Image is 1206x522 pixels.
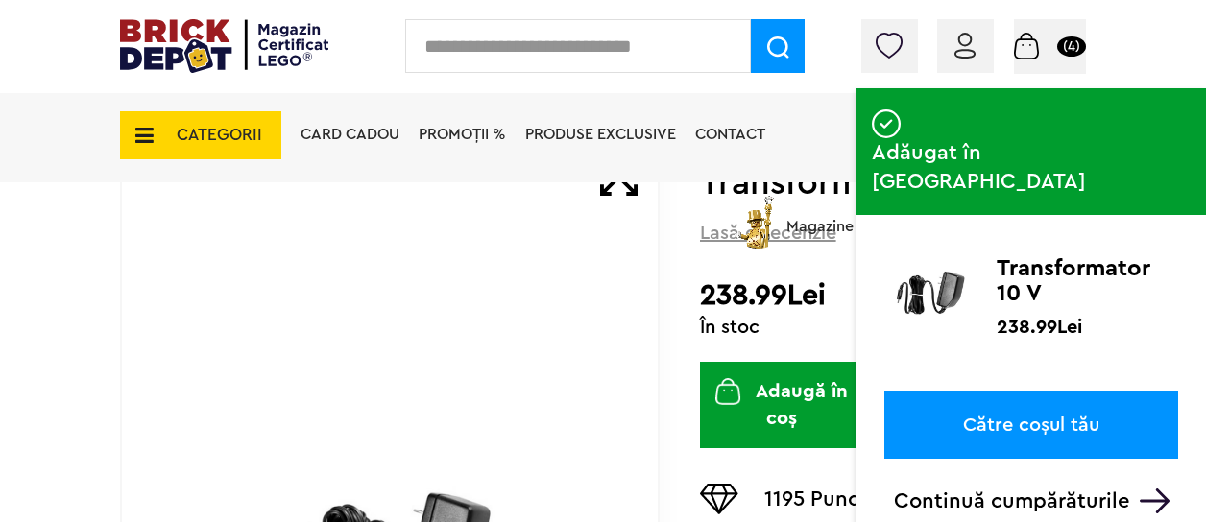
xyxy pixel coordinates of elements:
img: Arrow%20-%20Down.svg [1140,488,1170,513]
img: addedtocart [856,238,874,256]
span: Magazine Certificate LEGO® [786,192,985,236]
p: 238.99Lei [997,315,1082,334]
p: 1195 Puncte VIP [764,484,918,518]
div: În stoc [700,318,1086,337]
button: Adaugă în coș [700,362,864,448]
img: addedtocart [872,109,901,138]
a: PROMOȚII % [419,127,506,142]
img: Puncte VIP [700,484,738,514]
h2: 238.99Lei [700,278,1086,313]
a: Produse exclusive [525,127,676,142]
span: CATEGORII [177,127,262,143]
a: Contact [695,127,765,142]
p: Continuă cumpărăturile [894,488,1178,513]
span: Adăugat în [GEOGRAPHIC_DATA] [872,138,1190,196]
small: (4) [1057,36,1086,57]
a: Card Cadou [301,127,399,142]
img: Transformator 10 V [884,256,978,324]
p: Transformator 10 V [997,256,1178,306]
a: Către coșul tău [884,391,1178,459]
